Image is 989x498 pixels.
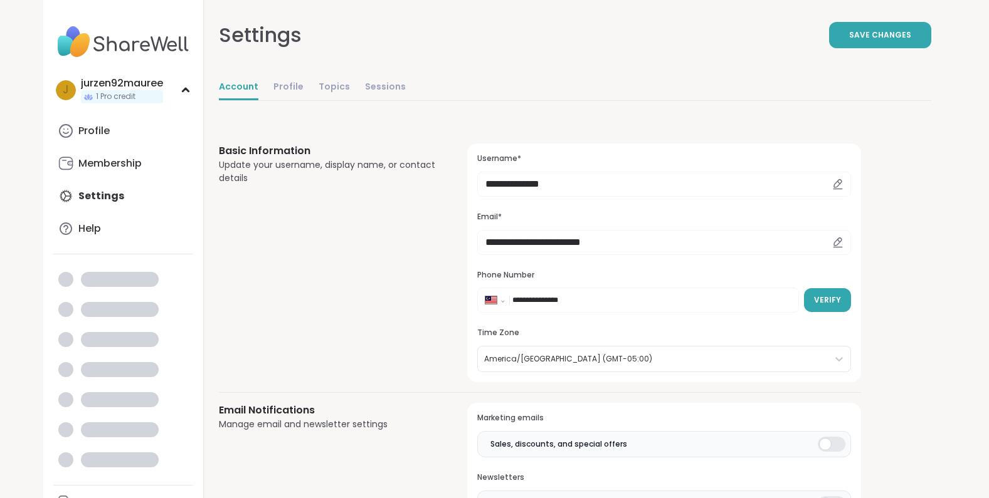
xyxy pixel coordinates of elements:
h3: Email* [477,212,850,222]
a: Profile [273,75,304,100]
span: Save Changes [849,29,911,41]
a: Account [219,75,258,100]
h3: Username* [477,153,850,164]
button: Verify [804,288,851,312]
img: ShareWell Nav Logo [53,20,193,64]
div: jurzen92mauree [81,76,163,90]
span: j [63,82,68,98]
a: Topics [319,75,350,100]
span: Verify [814,294,841,306]
a: Membership [53,148,193,179]
div: Membership [78,157,142,170]
div: Update your username, display name, or contact details [219,158,438,185]
h3: Phone Number [477,270,850,281]
div: Profile [78,124,110,138]
div: Help [78,222,101,236]
h3: Email Notifications [219,403,438,418]
div: Settings [219,20,302,50]
h3: Newsletters [477,472,850,483]
span: 1 Pro credit [96,91,135,102]
h3: Basic Information [219,143,438,158]
a: Help [53,214,193,244]
a: Sessions [365,75,406,100]
h3: Marketing emails [477,413,850,423]
span: Sales, discounts, and special offers [490,438,627,450]
div: Manage email and newsletter settings [219,418,438,431]
h3: Time Zone [477,328,850,338]
a: Profile [53,116,193,146]
button: Save Changes [829,22,931,48]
